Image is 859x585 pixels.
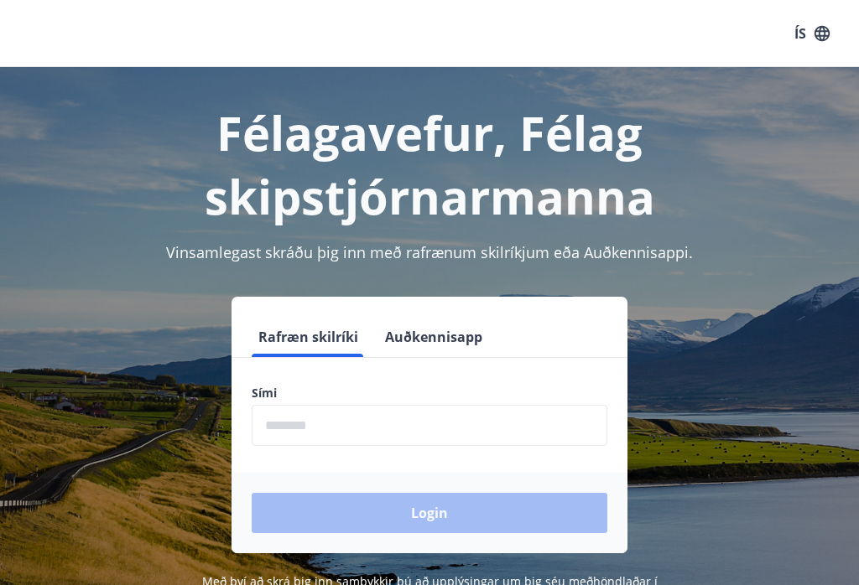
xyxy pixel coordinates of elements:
h1: Félagavefur, Félag skipstjórnarmanna [20,101,839,228]
button: Rafræn skilríki [252,317,365,357]
span: Vinsamlegast skráðu þig inn með rafrænum skilríkjum eða Auðkennisappi. [166,242,693,262]
label: Sími [252,385,607,401]
button: Auðkennisapp [378,317,489,357]
button: ÍS [785,18,839,49]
